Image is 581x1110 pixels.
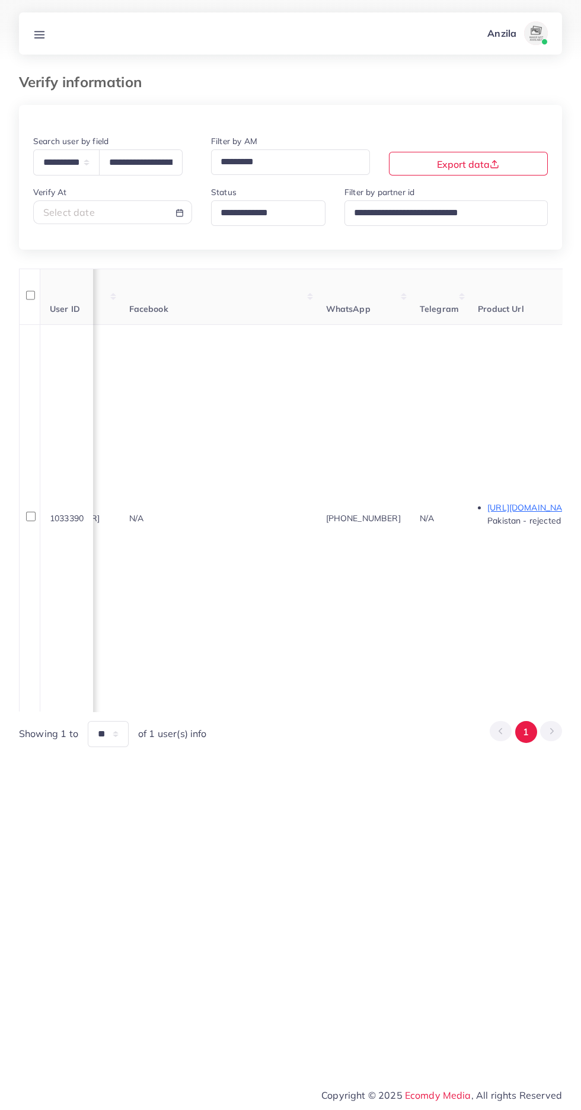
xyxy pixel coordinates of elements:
[437,158,499,170] span: Export data
[43,206,95,218] span: Select date
[138,727,207,741] span: of 1 user(s) info
[50,304,80,314] span: User ID
[129,304,168,314] span: Facebook
[211,200,325,226] div: Search for option
[405,1089,471,1101] a: Ecomdy Media
[50,513,84,524] span: 1033390
[487,515,561,526] span: Pakistan - rejected
[478,304,524,314] span: Product Url
[326,304,371,314] span: WhatsApp
[471,1088,562,1102] span: , All rights Reserved
[350,204,532,222] input: Search for option
[129,513,143,524] span: N/A
[420,304,459,314] span: Telegram
[216,153,355,171] input: Search for option
[481,21,553,45] a: Anzilaavatar
[420,513,434,524] span: N/A
[487,26,516,40] p: Anzila
[211,149,370,175] div: Search for option
[19,727,78,741] span: Showing 1 to
[389,152,548,176] button: Export data
[19,74,151,91] h3: Verify information
[344,186,414,198] label: Filter by partner id
[524,21,548,45] img: avatar
[216,204,310,222] input: Search for option
[211,186,237,198] label: Status
[321,1088,562,1102] span: Copyright © 2025
[326,513,401,524] span: [PHONE_NUMBER]
[33,186,66,198] label: Verify At
[211,135,257,147] label: Filter by AM
[490,721,562,743] ul: Pagination
[515,721,537,743] button: Go to page 1
[344,200,548,226] div: Search for option
[33,135,108,147] label: Search user by field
